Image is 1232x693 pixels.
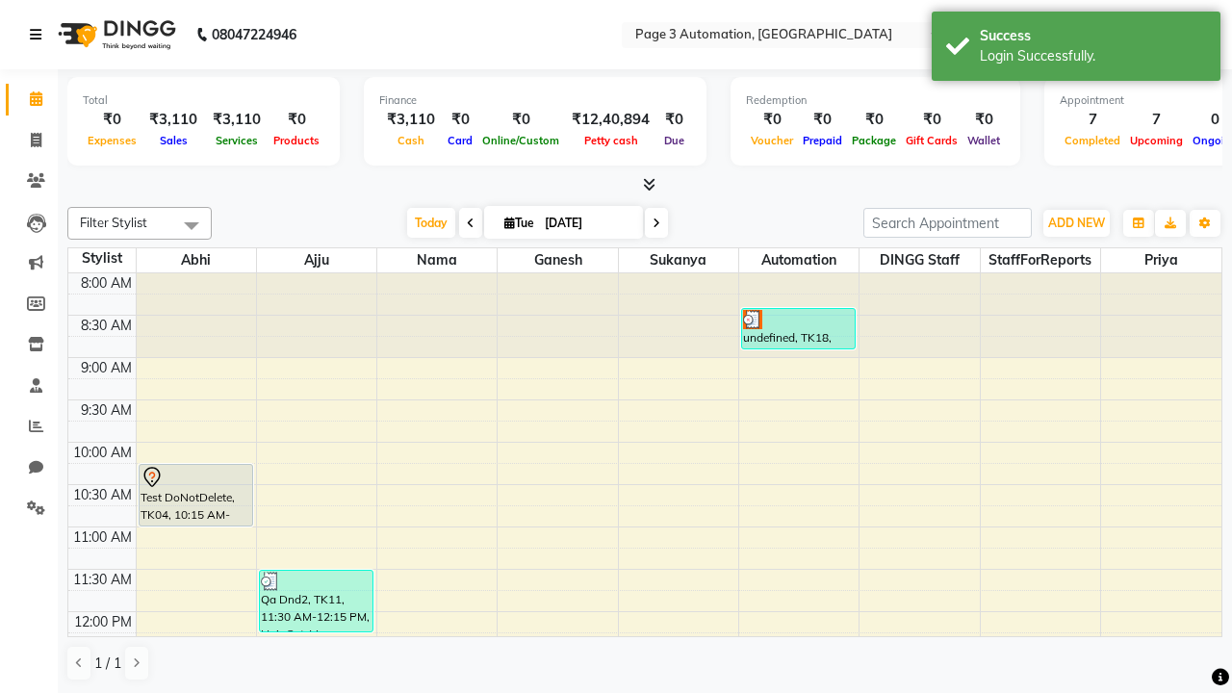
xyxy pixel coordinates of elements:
[746,92,1005,109] div: Redemption
[80,215,147,230] span: Filter Stylist
[269,109,324,131] div: ₹0
[70,612,136,632] div: 12:00 PM
[579,134,643,147] span: Petty cash
[539,209,635,238] input: 2025-09-02
[137,248,256,272] span: Abhi
[83,109,141,131] div: ₹0
[1043,210,1110,237] button: ADD NEW
[1060,109,1125,131] div: 7
[847,134,901,147] span: Package
[901,109,962,131] div: ₹0
[498,248,617,272] span: Ganesh
[377,248,497,272] span: Nama
[742,309,855,348] div: undefined, TK18, 08:25 AM-08:55 AM, Hair cut Below 12 years (Boy)
[49,8,181,62] img: logo
[1125,109,1188,131] div: 7
[659,134,689,147] span: Due
[500,216,539,230] span: Tue
[83,134,141,147] span: Expenses
[980,46,1206,66] div: Login Successfully.
[1048,216,1105,230] span: ADD NEW
[443,109,477,131] div: ₹0
[746,134,798,147] span: Voucher
[379,92,691,109] div: Finance
[69,527,136,548] div: 11:00 AM
[739,248,859,272] span: Automation
[798,134,847,147] span: Prepaid
[407,208,455,238] span: Today
[69,570,136,590] div: 11:30 AM
[94,654,121,674] span: 1 / 1
[962,109,1005,131] div: ₹0
[205,109,269,131] div: ₹3,110
[69,443,136,463] div: 10:00 AM
[212,8,296,62] b: 08047224946
[155,134,192,147] span: Sales
[83,92,324,109] div: Total
[69,485,136,505] div: 10:30 AM
[477,109,564,131] div: ₹0
[863,208,1032,238] input: Search Appointment
[477,134,564,147] span: Online/Custom
[393,134,429,147] span: Cash
[564,109,657,131] div: ₹12,40,894
[260,571,372,631] div: Qa Dnd2, TK11, 11:30 AM-12:15 PM, Hair Cut-Men
[140,465,252,526] div: Test DoNotDelete, TK04, 10:15 AM-11:00 AM, Hair Cut-Men
[962,134,1005,147] span: Wallet
[1125,134,1188,147] span: Upcoming
[443,134,477,147] span: Card
[619,248,738,272] span: Sukanya
[77,273,136,294] div: 8:00 AM
[77,400,136,421] div: 9:30 AM
[860,248,979,272] span: DINGG Staff
[981,248,1100,272] span: StaffForReports
[68,248,136,269] div: Stylist
[1101,248,1221,272] span: Priya
[657,109,691,131] div: ₹0
[269,134,324,147] span: Products
[77,316,136,336] div: 8:30 AM
[798,109,847,131] div: ₹0
[980,26,1206,46] div: Success
[77,358,136,378] div: 9:00 AM
[141,109,205,131] div: ₹3,110
[379,109,443,131] div: ₹3,110
[847,109,901,131] div: ₹0
[746,109,798,131] div: ₹0
[901,134,962,147] span: Gift Cards
[1060,134,1125,147] span: Completed
[257,248,376,272] span: Ajju
[211,134,263,147] span: Services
